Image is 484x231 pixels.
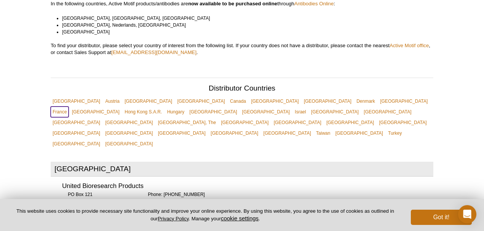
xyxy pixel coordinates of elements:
[123,107,164,117] a: Hong Kong S.A.R.
[12,208,398,222] p: This website uses cookies to provide necessary site functionality and improve your online experie...
[294,1,333,6] a: Antibodies Online
[51,162,433,177] h2: [GEOGRAPHIC_DATA]
[62,29,426,35] li: [GEOGRAPHIC_DATA]
[158,216,189,221] a: Privacy Policy
[314,128,332,139] a: Taiwan
[188,1,277,6] strong: now available to be purchased online
[272,117,323,128] a: [GEOGRAPHIC_DATA]
[249,96,301,107] a: [GEOGRAPHIC_DATA]
[324,117,376,128] a: [GEOGRAPHIC_DATA]
[51,42,433,56] p: To find your distributor, please select your country of interest from the following list. If your...
[221,215,258,221] button: cookie settings
[261,128,313,139] a: [GEOGRAPHIC_DATA]
[62,183,433,190] h3: United Bioresearch Products
[354,96,377,107] a: Denmark
[103,128,155,139] a: [GEOGRAPHIC_DATA]
[51,85,433,94] h2: Distributor Countries
[62,191,138,212] div: PO Box 121 Glenorie [GEOGRAPHIC_DATA], 2157
[148,191,433,212] div: Phone: [PHONE_NUMBER]
[51,139,102,149] a: [GEOGRAPHIC_DATA]
[458,205,476,223] div: Open Intercom Messenger
[123,96,174,107] a: [GEOGRAPHIC_DATA]
[62,15,426,22] li: [GEOGRAPHIC_DATA], [GEOGRAPHIC_DATA], [GEOGRAPHIC_DATA]
[293,107,308,117] a: Israel
[240,107,292,117] a: [GEOGRAPHIC_DATA]
[389,43,429,48] a: Active Motif office
[219,117,271,128] a: [GEOGRAPHIC_DATA]
[62,22,426,29] li: [GEOGRAPHIC_DATA], Nederlands, [GEOGRAPHIC_DATA]
[188,107,239,117] a: [GEOGRAPHIC_DATA]
[309,107,361,117] a: [GEOGRAPHIC_DATA]
[70,107,122,117] a: [GEOGRAPHIC_DATA]
[111,49,197,55] a: [EMAIL_ADDRESS][DOMAIN_NAME]
[362,107,413,117] a: [GEOGRAPHIC_DATA]
[209,128,260,139] a: [GEOGRAPHIC_DATA]
[51,117,102,128] a: [GEOGRAPHIC_DATA]
[378,96,430,107] a: [GEOGRAPHIC_DATA]
[302,96,353,107] a: [GEOGRAPHIC_DATA]
[103,117,155,128] a: [GEOGRAPHIC_DATA]
[175,96,227,107] a: [GEOGRAPHIC_DATA]
[411,210,472,225] button: Got it!
[148,198,225,205] a: [EMAIL_ADDRESS][DOMAIN_NAME]
[51,0,433,7] p: In the following countries, Active Motif products/antibodies are through :
[165,107,186,117] a: Hungary
[386,128,404,139] a: Turkey
[103,139,155,149] a: [GEOGRAPHIC_DATA]
[51,107,69,117] a: France
[156,117,218,128] a: [GEOGRAPHIC_DATA], The
[51,128,102,139] a: [GEOGRAPHIC_DATA]
[377,117,429,128] a: [GEOGRAPHIC_DATA]
[51,96,102,107] a: [GEOGRAPHIC_DATA]
[156,128,208,139] a: [GEOGRAPHIC_DATA]
[333,128,385,139] a: [GEOGRAPHIC_DATA]
[103,96,121,107] a: Austria
[228,96,248,107] a: Canada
